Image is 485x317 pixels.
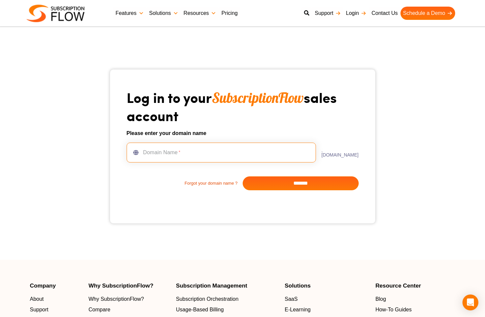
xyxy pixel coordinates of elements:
[176,295,239,303] span: Subscription Orchestration
[375,283,455,289] h4: Resource Center
[375,295,386,303] span: Blog
[127,180,243,187] a: Forgot your domain name ?
[219,7,240,20] a: Pricing
[375,306,455,314] a: How-To Guides
[212,89,304,107] span: SubscriptionFlow
[312,7,343,20] a: Support
[285,306,369,314] a: E-Learning
[89,295,169,303] a: Why SubscriptionFlow?
[30,295,82,303] a: About
[176,283,278,289] h4: Subscription Management
[89,306,169,314] a: Compare
[462,294,478,310] div: Open Intercom Messenger
[285,306,311,314] span: E-Learning
[89,295,144,303] span: Why SubscriptionFlow?
[89,283,169,289] h4: Why SubscriptionFlow?
[127,129,359,137] h6: Please enter your domain name
[30,295,44,303] span: About
[369,7,400,20] a: Contact Us
[316,148,358,157] label: .[DOMAIN_NAME]
[285,283,369,289] h4: Solutions
[285,295,298,303] span: SaaS
[375,295,455,303] a: Blog
[375,306,411,314] span: How-To Guides
[127,89,359,124] h1: Log in to your sales account
[30,306,48,314] span: Support
[147,7,181,20] a: Solutions
[27,5,85,22] img: Subscriptionflow
[89,306,110,314] span: Compare
[181,7,219,20] a: Resources
[285,295,369,303] a: SaaS
[30,283,82,289] h4: Company
[400,7,455,20] a: Schedule a Demo
[343,7,369,20] a: Login
[176,295,278,303] a: Subscription Orchestration
[176,306,224,314] span: Usage-Based Billing
[113,7,147,20] a: Features
[176,306,278,314] a: Usage-Based Billing
[30,306,82,314] a: Support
